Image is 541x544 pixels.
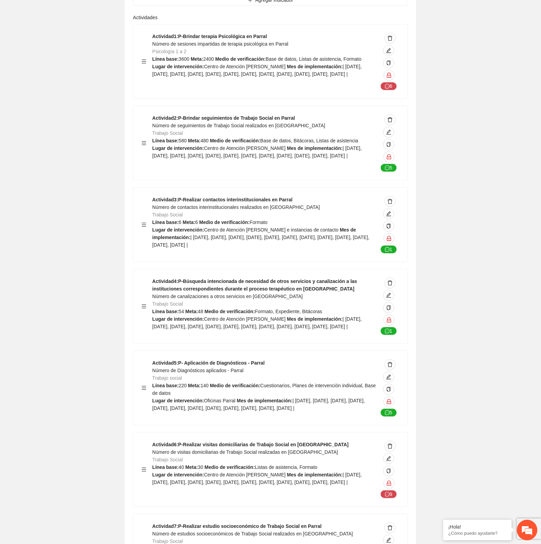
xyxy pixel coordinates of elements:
span: message [385,247,390,252]
span: Número de visitas domiciliarias de Trabajo Social realizadas en [GEOGRAPHIC_DATA] [152,449,338,455]
span: delete [385,199,395,204]
span: edit [384,129,394,135]
span: Base de datos, Bitácoras, Listas de asistencia [260,138,358,143]
button: edit [383,371,394,382]
span: copy [386,60,391,66]
span: copy [386,469,391,474]
strong: Medio de verificación: [205,464,255,470]
span: message [385,165,390,171]
button: delete [385,277,396,288]
strong: Mes de implementación: [287,64,343,69]
strong: Línea base: [152,383,179,388]
span: Número de Diagnósticos aplicados - Parral [152,368,243,373]
strong: Lugar de intervención: [152,472,204,477]
span: copy [386,387,391,392]
strong: Actividad 4 : P-Búsqueda intencionada de necesidad de otros servicios y canalización a las instit... [152,279,357,292]
span: menu [142,467,146,472]
span: delete [385,444,395,449]
strong: Línea base: [152,56,179,62]
strong: Actividad 2 : P-Brindar seguimientos de Trabajo Social en Parral [152,115,295,121]
span: lock [384,236,394,241]
span: Número de sesiones impartidas de terapia psicológica en Parral [152,41,288,47]
button: copy [383,384,394,395]
strong: Mes de implementación: [287,145,343,151]
span: edit [384,374,394,380]
strong: Lugar de intervención: [152,64,204,69]
div: Chatee con nosotros ahora [36,35,115,44]
span: 3600 [179,56,189,62]
strong: Medio de verificación: [199,220,250,225]
strong: Medio de verificación: [210,138,260,143]
button: lock [384,70,395,81]
strong: Lugar de intervención: [152,145,204,151]
strong: Meta: [183,220,195,225]
strong: Medio de verificación: [210,383,260,388]
span: Formato, Expediente, Bitácoras [255,309,322,314]
strong: Línea base: [152,309,179,314]
button: copy [383,221,394,232]
span: 2400 [203,56,214,62]
strong: Actividad 3 : P-Realizar contactos interinstitucionales en Parral [152,197,292,202]
span: delete [385,280,395,286]
span: menu [142,222,146,227]
span: Trabajo Social [152,301,183,307]
span: Centro de Atención [PERSON_NAME] [204,64,286,69]
button: edit [383,453,394,464]
strong: Mes de implementación: [152,227,356,240]
span: message [385,84,390,89]
span: delete [385,35,395,41]
button: edit [383,290,394,301]
span: message [385,410,390,416]
span: 48 [198,309,203,314]
strong: Actividad 5 : P- Aplicación de Diagnósticos - Parral [152,360,265,366]
span: Trabajo Social [152,212,183,217]
span: Trabajo Social [152,457,183,462]
strong: Línea base: [152,138,179,143]
span: lock [384,154,394,159]
span: 220 [179,383,187,388]
span: 6 [195,220,198,225]
button: delete [385,441,396,452]
span: menu [142,386,146,390]
span: Listas de asistencia, Formato [255,464,317,470]
strong: Mes de implementación: [287,316,343,322]
button: delete [385,522,396,533]
button: edit [383,45,394,56]
span: Centro de Atención [PERSON_NAME] [204,472,286,477]
button: lock [384,478,395,489]
span: 6 [179,220,181,225]
button: copy [383,57,394,68]
button: lock [384,151,395,162]
span: 40 [179,464,184,470]
p: ¿Cómo puedo ayudarte? [448,531,507,536]
button: message5 [381,164,397,172]
span: edit [384,456,394,461]
span: lock [384,399,394,404]
button: copy [383,465,394,476]
span: delete [385,117,395,122]
strong: Lugar de intervención: [152,398,204,403]
span: edit [384,48,394,53]
button: message9 [381,490,397,498]
button: copy [383,302,394,313]
span: menu [142,59,146,64]
span: Centro de Atención [PERSON_NAME] e instancias de contacto [204,227,338,233]
strong: Meta: [191,56,203,62]
span: Psicología 1 a 2 [152,49,187,54]
span: lock [384,317,394,323]
label: Actividades [133,14,158,21]
button: message1 [381,327,397,335]
span: Número de estudios socioeconómicos de Trabajo Social realizados en [GEOGRAPHIC_DATA] [152,531,353,536]
strong: Actividad 6 : P-Realizar visitas domiciliarias de Trabajo Social en [GEOGRAPHIC_DATA] [152,442,349,447]
button: lock [384,396,395,407]
strong: Actividad 1 : P-Brindar terapia Psicológica en Parral [152,34,267,39]
div: ¡Hola! [448,524,507,530]
strong: Medio de verificación: [205,309,255,314]
strong: Actividad 7 : P-Realizar estudio socioeconómico de Trabajo Social en Parral [152,523,322,529]
span: Centro de Atención [PERSON_NAME] [204,145,286,151]
strong: Lugar de intervención: [152,227,204,233]
button: copy [383,139,394,150]
span: | [DATE], [DATE], [DATE], [DATE], [DATE], [DATE], [DATE], [DATE], [DATE], [DATE], [DATE], [DATE] | [152,235,369,248]
span: Base de datos, Listas de asistencia, Formato [266,56,361,62]
span: Número de canalizaciones a otros servicios en [GEOGRAPHIC_DATA] [152,294,303,299]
